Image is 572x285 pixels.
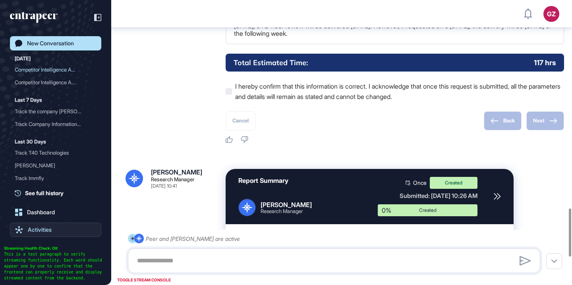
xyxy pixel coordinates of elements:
div: Track Company Information... [15,118,90,130]
div: Track Immfly [15,172,97,184]
div: Research Manager [151,177,195,182]
div: New Conversation [27,40,74,47]
div: Tracy [15,159,97,172]
div: Track the company Luca Health [15,105,97,118]
div: Report Summary [238,177,288,184]
div: Created [384,208,472,213]
a: Activities [10,223,101,237]
div: [PERSON_NAME] [261,201,312,209]
button: GZ [543,6,559,22]
div: Track Company Information for Luca Health [15,118,97,130]
label: I hereby confirm that this information is correct. I acknowledge that once this request is submit... [226,81,564,102]
div: Activities [28,227,52,233]
div: Last 30 Days [15,137,46,146]
div: [DATE] 10:41 [151,184,177,188]
span: Once [413,180,427,186]
div: Track T40 Technologies [15,146,97,159]
span: See full history [25,189,64,197]
div: [PERSON_NAME] [15,159,90,172]
div: Last 7 Days [15,95,42,105]
div: Competitor Intelligence Analysis on Global People and HR Software Analytics: Focus on Hyperia and... [15,63,97,76]
div: Competitor Intelligence A... [15,76,90,89]
div: Track the company [PERSON_NAME]... [15,105,90,118]
div: Created [430,177,477,189]
div: Dashboard [27,209,55,215]
div: Track Immfly [15,172,90,184]
div: entrapeer-logo [10,12,58,23]
div: Research Manager [261,209,312,214]
p: 117 hrs [534,58,556,68]
div: 0% [378,204,403,216]
div: [PERSON_NAME] [151,169,202,175]
a: Dashboard [10,205,101,219]
div: Competitor Intelligence Analysis for People and HR Software Analytics: Focus on Hyperia and Direc... [15,76,97,89]
div: Competitor Intelligence A... [15,63,90,76]
div: [DATE] [15,54,31,63]
div: Peer and [PERSON_NAME] are active [146,234,240,244]
div: Track T40 Technologies [15,146,90,159]
h6: Total Estimated Time: [234,58,308,68]
div: Submitted: [DATE] 10:26 AM [378,192,477,200]
div: TOGGLE STREAM CONSOLE [115,275,173,285]
a: See full history [15,189,101,197]
a: New Conversation [10,36,101,50]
